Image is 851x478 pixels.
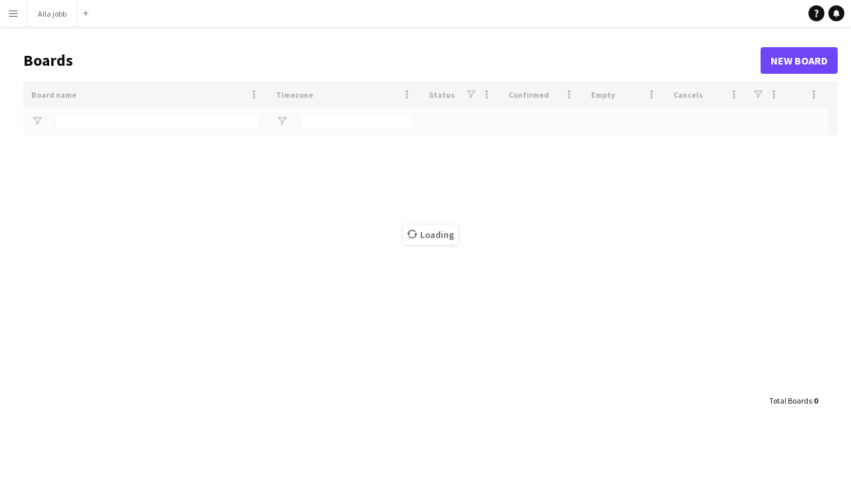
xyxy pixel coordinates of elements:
[23,51,761,70] h1: Boards
[403,225,458,245] span: Loading
[761,47,838,74] a: New Board
[769,388,818,414] div: :
[814,396,818,406] span: 0
[769,396,812,406] span: Total Boards
[27,1,78,27] button: Alla jobb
